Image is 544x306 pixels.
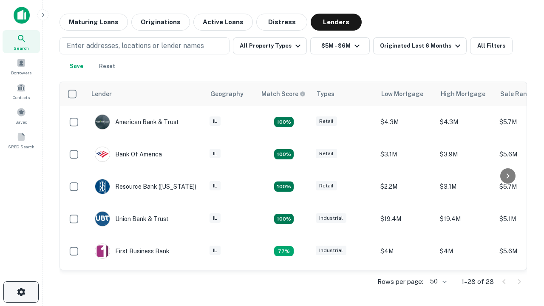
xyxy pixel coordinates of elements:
img: picture [95,115,110,129]
div: Originated Last 6 Months [380,41,463,51]
span: Saved [15,119,28,125]
img: picture [95,147,110,161]
button: Active Loans [193,14,253,31]
a: Search [3,30,40,53]
div: Union Bank & Trust [95,211,169,227]
img: picture [95,244,110,258]
div: Matching Properties: 4, hasApolloMatch: undefined [274,214,294,224]
td: $4.3M [376,106,436,138]
td: $4M [376,235,436,267]
div: Geography [210,89,244,99]
p: Rows per page: [377,277,423,287]
th: Geography [205,82,256,106]
td: $3.1M [436,170,495,203]
td: $19.4M [436,203,495,235]
p: Enter addresses, locations or lender names [67,41,204,51]
span: Borrowers [11,69,31,76]
td: $2.2M [376,170,436,203]
div: High Mortgage [441,89,485,99]
button: All Filters [470,37,513,54]
th: Lender [86,82,205,106]
button: All Property Types [233,37,307,54]
button: Save your search to get updates of matches that match your search criteria. [63,58,90,75]
th: Capitalize uses an advanced AI algorithm to match your search with the best lender. The match sco... [256,82,312,106]
div: Matching Properties: 4, hasApolloMatch: undefined [274,181,294,192]
div: Types [317,89,334,99]
div: IL [210,181,221,191]
div: Retail [316,149,337,159]
td: $4.3M [436,106,495,138]
a: SREO Search [3,129,40,152]
button: Originated Last 6 Months [373,37,467,54]
div: IL [210,213,221,223]
button: $5M - $6M [310,37,370,54]
div: Bank Of America [95,147,162,162]
span: Search [14,45,29,51]
th: High Mortgage [436,82,495,106]
td: $3.1M [376,138,436,170]
span: Contacts [13,94,30,101]
button: Originations [131,14,190,31]
div: 50 [427,275,448,288]
th: Low Mortgage [376,82,436,106]
div: Low Mortgage [381,89,423,99]
div: Industrial [316,246,346,255]
th: Types [312,82,376,106]
td: $3.9M [436,138,495,170]
div: Matching Properties: 7, hasApolloMatch: undefined [274,117,294,127]
div: IL [210,116,221,126]
div: Retail [316,116,337,126]
div: IL [210,246,221,255]
div: Matching Properties: 3, hasApolloMatch: undefined [274,246,294,256]
div: Matching Properties: 4, hasApolloMatch: undefined [274,149,294,159]
p: 1–28 of 28 [462,277,494,287]
td: $4.2M [436,267,495,300]
div: Lender [91,89,112,99]
a: Saved [3,104,40,127]
button: Lenders [311,14,362,31]
span: SREO Search [8,143,34,150]
td: $4M [436,235,495,267]
a: Borrowers [3,55,40,78]
h6: Match Score [261,89,304,99]
td: $3.9M [376,267,436,300]
div: Resource Bank ([US_STATE]) [95,179,196,194]
img: picture [95,179,110,194]
div: Capitalize uses an advanced AI algorithm to match your search with the best lender. The match sco... [261,89,306,99]
td: $19.4M [376,203,436,235]
button: Distress [256,14,307,31]
iframe: Chat Widget [501,238,544,279]
div: IL [210,149,221,159]
div: Industrial [316,213,346,223]
img: capitalize-icon.png [14,7,30,24]
button: Reset [93,58,121,75]
a: Contacts [3,79,40,102]
img: picture [95,212,110,226]
div: American Bank & Trust [95,114,179,130]
button: Maturing Loans [59,14,128,31]
div: First Business Bank [95,244,170,259]
div: Retail [316,181,337,191]
button: Enter addresses, locations or lender names [59,37,229,54]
